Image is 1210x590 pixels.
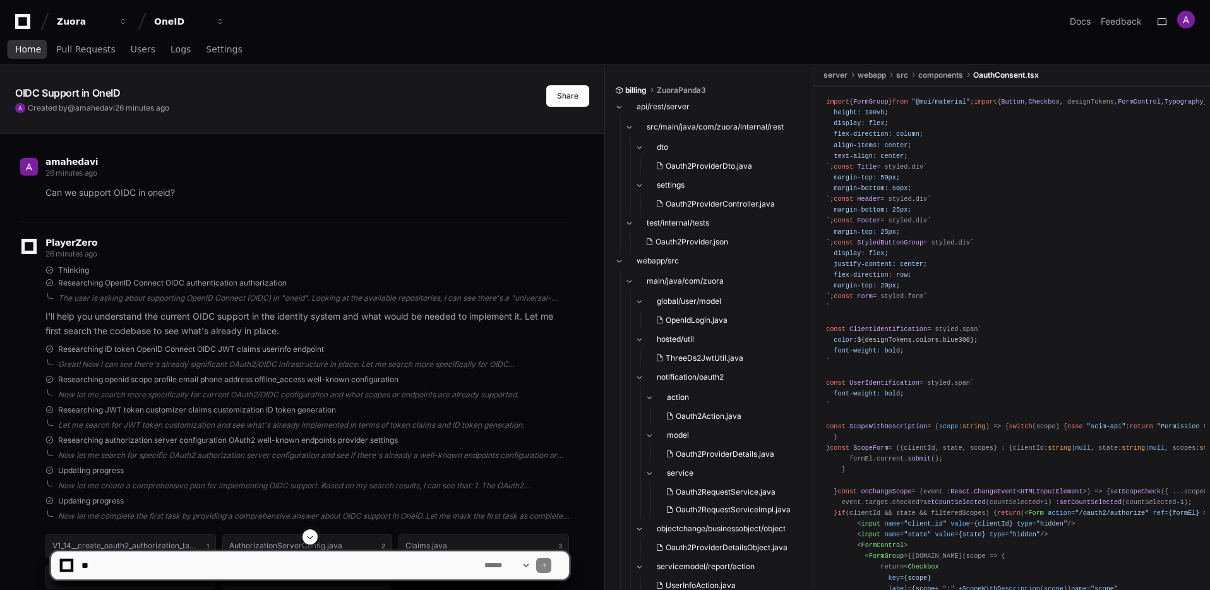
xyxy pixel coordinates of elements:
span: Footer [857,217,880,224]
span: form [907,292,923,300]
span: 26 minutes ago [45,249,97,258]
button: settings [635,175,804,195]
span: div [959,239,970,246]
span: global/user/model [657,296,721,306]
button: Oauth2RequestService.java [661,483,817,501]
button: global/user/model [635,291,824,311]
span: const [834,163,853,171]
span: action [667,392,689,402]
button: action [645,387,824,407]
span: string [1122,444,1145,452]
app-text-character-animate: OIDC Support in OneID [15,87,121,99]
span: {clientId} [974,520,1013,527]
span: current [877,455,904,462]
button: main/java/com/zuora [625,271,814,291]
span: setScopeCheck [1110,488,1161,495]
button: Share [546,85,589,107]
span: case [1067,423,1083,430]
span: ZuoraPanda3 [657,85,706,95]
span: FormControl [1118,98,1161,105]
span: input [861,520,880,527]
span: string [962,423,986,430]
span: ClientIdentification [849,325,927,333]
span: test/internal/tests [647,218,709,228]
span: service [667,468,693,478]
span: Oauth2ProviderDetails.java [676,449,774,459]
span: value [950,520,970,527]
span: PlayerZero [45,239,97,246]
span: submit [907,455,931,462]
span: Form [857,292,873,300]
button: Oauth2RequestServiceImpl.java [661,501,817,519]
span: span [954,379,970,387]
span: import [974,98,997,105]
span: "@mui/material" [912,98,970,105]
span: name [884,520,900,527]
span: from [892,98,908,105]
span: div [916,195,927,203]
span: Researching OpenID Connect OIDC authentication authorization [58,278,287,288]
span: Button [1001,98,1024,105]
button: Oauth2Provider.json [640,233,796,251]
button: dto [635,137,804,157]
span: Oauth2RequestServiceImpl.java [676,505,791,515]
button: Zuora [52,10,133,33]
span: notification/oauth2 [657,372,724,382]
span: const [837,488,857,495]
span: ` margin-top: 25px; ` [826,217,931,246]
span: "client_id" [904,520,947,527]
button: Oauth2ProviderController.java [650,195,796,213]
span: target [865,498,889,506]
button: hosted/util [635,329,824,349]
button: Oauth2Action.java [661,407,817,425]
div: Let me search for JWT token customization and see what's already implemented in terms of token cl... [58,420,569,430]
img: ACg8ocIjsbhGfU8DgKndstARb_DRXJidK2BLxSvm1Tw9jS4ugDFhUg=s96-c [1177,11,1195,28]
a: Home [15,35,41,64]
span: @ [68,103,75,112]
button: OpenIdLogin.java [650,311,817,329]
span: Users [131,45,155,53]
span: div [916,217,927,224]
span: ChangeEvent [974,488,1017,495]
span: checked [892,498,919,506]
span: onChangeScope [861,488,911,495]
button: objectchange/businessobject/object [635,519,824,539]
span: Settings [206,45,242,53]
span: const [834,292,853,300]
span: 26 minutes ago [115,103,169,112]
img: ACg8ocIjsbhGfU8DgKndstARb_DRXJidK2BLxSvm1Tw9jS4ugDFhUg=s96-c [15,103,25,113]
span: const [830,444,849,452]
span: Updating progress [58,466,124,476]
span: hosted/util [657,334,694,344]
a: Docs [1070,15,1091,28]
span: const [834,239,853,246]
span: React [950,488,970,495]
button: Feedback [1101,15,1142,28]
span: Form [1028,509,1044,517]
span: switch [1009,423,1033,430]
span: Pull Requests [56,45,115,53]
span: webapp/src [637,256,679,266]
span: Title [857,163,877,171]
span: Researching authorization server configuration OAuth2 well-known endpoints provider settings [58,435,398,445]
span: ${designTokens.colors.blue300} [857,336,974,344]
span: const [826,423,846,430]
span: string [1048,444,1071,452]
span: action [1048,509,1071,517]
span: Thinking [58,265,89,275]
span: < = = = /> [857,520,1075,527]
span: Oauth2RequestService.java [676,487,776,497]
span: "scim-api" [1087,423,1126,430]
button: OneID [149,10,230,33]
span: dto [657,142,668,152]
span: {formEl} [1168,509,1199,517]
span: type [1017,520,1033,527]
span: ref [1153,509,1165,517]
span: settings [657,180,685,190]
span: OauthConsent.tsx [973,70,1039,80]
span: setCountSelected [923,498,986,506]
span: components [918,70,963,80]
a: Pull Requests [56,35,115,64]
button: service [645,463,824,483]
span: event : . < > [923,488,1087,495]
